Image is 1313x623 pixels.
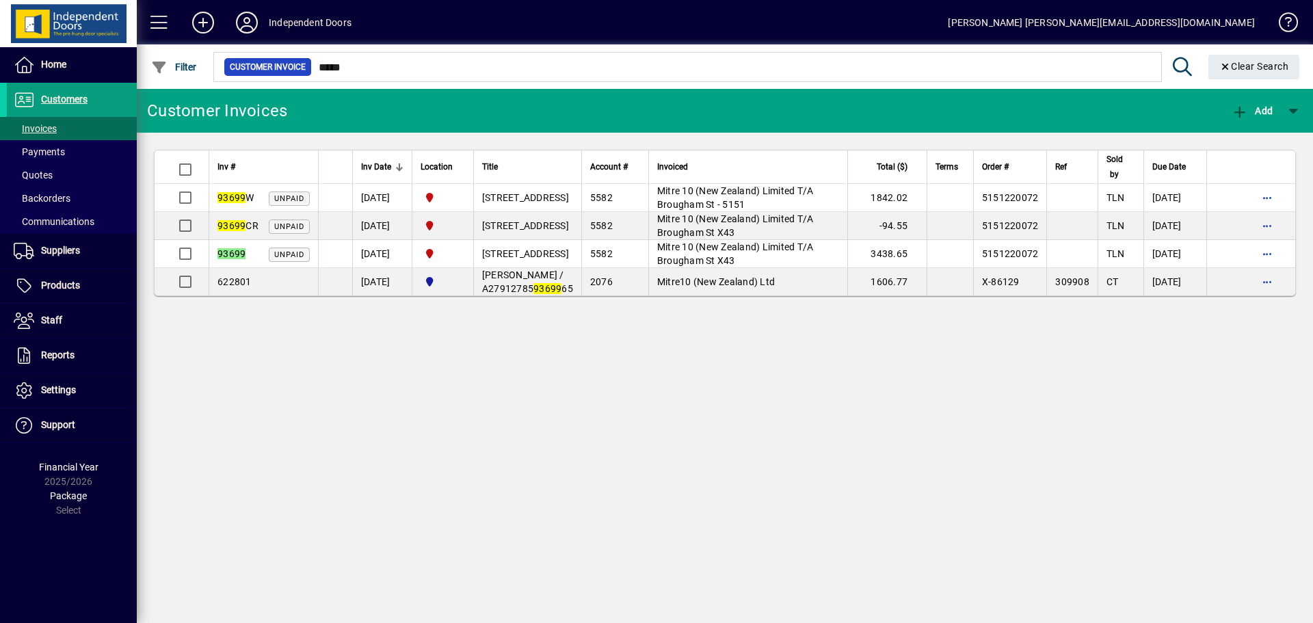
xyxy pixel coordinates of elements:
[41,384,76,395] span: Settings
[847,184,927,212] td: 1842.02
[148,55,200,79] button: Filter
[269,12,352,34] div: Independent Doors
[230,60,306,74] span: Customer Invoice
[7,373,137,408] a: Settings
[657,185,814,210] span: Mitre 10 (New Zealand) Limited T/A Brougham St - 5151
[217,248,246,259] em: 93699
[657,241,814,266] span: Mitre 10 (New Zealand) Limited T/A Brougham St X43
[1106,152,1135,182] div: Sold by
[421,159,465,174] div: Location
[657,159,688,174] span: Invoiced
[41,349,75,360] span: Reports
[7,408,137,442] a: Support
[1055,159,1089,174] div: Ref
[1106,248,1125,259] span: TLN
[982,276,1020,287] span: X-86129
[482,192,569,203] span: [STREET_ADDRESS]
[217,192,254,203] span: W
[936,159,958,174] span: Terms
[657,213,814,238] span: Mitre 10 (New Zealand) Limited T/A Brougham St X43
[7,210,137,233] a: Communications
[7,187,137,210] a: Backorders
[982,220,1039,231] span: 5151220072
[482,220,569,231] span: [STREET_ADDRESS]
[482,269,573,294] span: [PERSON_NAME] / A27912785 65
[217,220,258,231] span: CR
[1208,55,1300,79] button: Clear
[948,12,1255,34] div: [PERSON_NAME] [PERSON_NAME][EMAIL_ADDRESS][DOMAIN_NAME]
[421,159,453,174] span: Location
[217,159,235,174] span: Inv #
[1143,268,1206,295] td: [DATE]
[274,194,304,203] span: Unpaid
[482,159,498,174] span: Title
[151,62,197,72] span: Filter
[421,274,465,289] span: Cromwell Central Otago
[590,276,613,287] span: 2076
[1055,159,1067,174] span: Ref
[7,269,137,303] a: Products
[7,304,137,338] a: Staff
[482,159,573,174] div: Title
[361,159,391,174] span: Inv Date
[1256,243,1278,265] button: More options
[7,163,137,187] a: Quotes
[1228,98,1276,123] button: Add
[982,159,1009,174] span: Order #
[41,245,80,256] span: Suppliers
[1106,276,1119,287] span: CT
[217,276,252,287] span: 622801
[352,184,412,212] td: [DATE]
[7,48,137,82] a: Home
[421,190,465,205] span: Christchurch
[1106,192,1125,203] span: TLN
[1143,212,1206,240] td: [DATE]
[7,339,137,373] a: Reports
[14,193,70,204] span: Backorders
[14,123,57,134] span: Invoices
[590,220,613,231] span: 5582
[982,192,1039,203] span: 5151220072
[1269,3,1296,47] a: Knowledge Base
[352,268,412,295] td: [DATE]
[39,462,98,473] span: Financial Year
[147,100,287,122] div: Customer Invoices
[361,159,403,174] div: Inv Date
[1256,187,1278,209] button: More options
[847,212,927,240] td: -94.55
[217,220,246,231] em: 93699
[50,490,87,501] span: Package
[41,315,62,326] span: Staff
[482,248,569,259] span: [STREET_ADDRESS]
[225,10,269,35] button: Profile
[7,117,137,140] a: Invoices
[181,10,225,35] button: Add
[41,280,80,291] span: Products
[1143,184,1206,212] td: [DATE]
[856,159,920,174] div: Total ($)
[1143,240,1206,268] td: [DATE]
[847,268,927,295] td: 1606.77
[1256,271,1278,293] button: More options
[533,283,561,294] em: 93699
[14,170,53,181] span: Quotes
[274,222,304,231] span: Unpaid
[41,59,66,70] span: Home
[590,159,640,174] div: Account #
[217,192,246,203] em: 93699
[590,159,628,174] span: Account #
[41,419,75,430] span: Support
[421,246,465,261] span: Christchurch
[590,192,613,203] span: 5582
[352,212,412,240] td: [DATE]
[1106,152,1123,182] span: Sold by
[1256,215,1278,237] button: More options
[1055,276,1089,287] span: 309908
[7,140,137,163] a: Payments
[352,240,412,268] td: [DATE]
[7,234,137,268] a: Suppliers
[657,159,840,174] div: Invoiced
[41,94,88,105] span: Customers
[590,248,613,259] span: 5582
[14,216,94,227] span: Communications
